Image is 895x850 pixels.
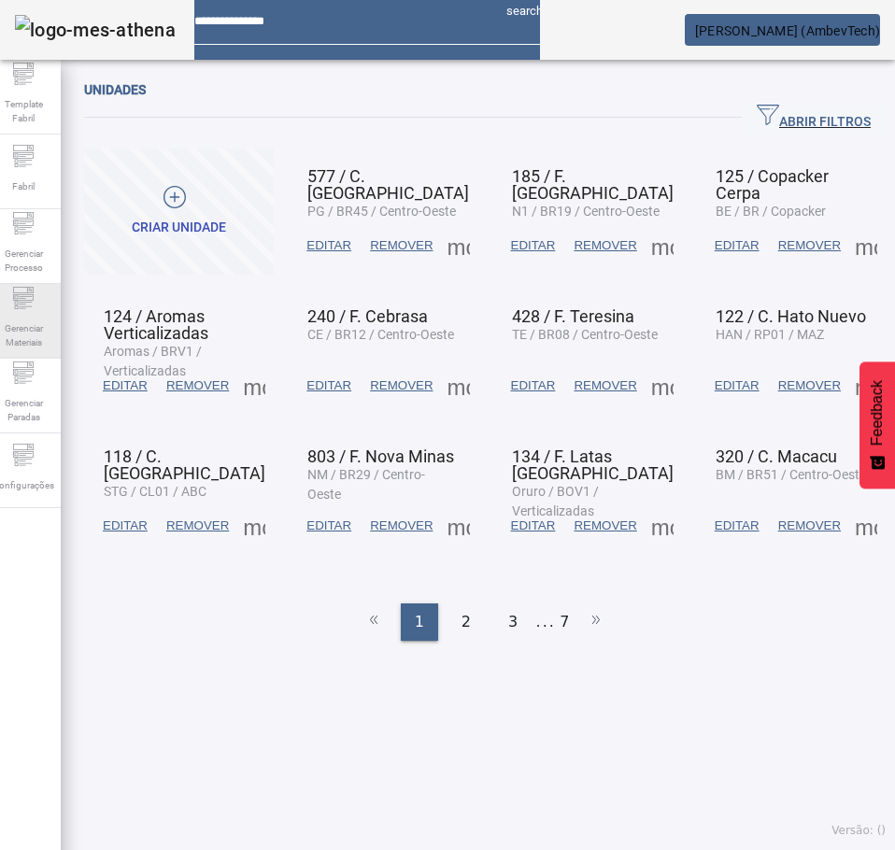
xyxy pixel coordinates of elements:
span: EDITAR [511,376,556,395]
span: 803 / F. Nova Minas [307,446,454,466]
span: BM / BR51 / Centro-Oeste [716,467,866,482]
button: Mais [237,369,271,403]
span: Versão: () [831,824,886,837]
span: REMOVER [778,236,841,255]
span: Feedback [869,380,886,446]
button: EDITAR [93,509,157,543]
button: EDITAR [705,369,769,403]
span: EDITAR [511,517,556,535]
span: 134 / F. Latas [GEOGRAPHIC_DATA] [512,446,674,483]
span: ABRIR FILTROS [757,104,871,132]
button: Mais [237,509,271,543]
button: EDITAR [502,229,565,262]
span: NM / BR29 / Centro-Oeste [307,467,425,502]
button: EDITAR [297,369,361,403]
button: Mais [646,509,679,543]
button: Mais [646,369,679,403]
button: REMOVER [564,229,646,262]
button: REMOVER [157,509,238,543]
img: logo-mes-athena [15,15,176,45]
button: EDITAR [502,369,565,403]
span: 118 / C. [GEOGRAPHIC_DATA] [104,446,265,483]
span: EDITAR [103,517,148,535]
button: REMOVER [564,509,646,543]
button: ABRIR FILTROS [742,101,886,135]
span: REMOVER [370,236,433,255]
button: REMOVER [564,369,646,403]
span: EDITAR [306,517,351,535]
span: REMOVER [574,517,636,535]
span: 2 [462,611,471,633]
span: EDITAR [306,376,351,395]
div: Criar unidade [132,219,226,237]
li: ... [536,603,555,641]
button: Feedback - Mostrar pesquisa [859,361,895,489]
span: EDITAR [103,376,148,395]
button: EDITAR [297,509,361,543]
span: REMOVER [574,236,636,255]
button: Mais [849,509,883,543]
span: EDITAR [715,376,760,395]
button: REMOVER [157,369,238,403]
span: HAN / RP01 / MAZ [716,327,824,342]
span: Unidades [84,82,146,97]
span: CE / BR12 / Centro-Oeste [307,327,454,342]
span: [PERSON_NAME] (AmbevTech) [695,23,880,38]
span: EDITAR [715,236,760,255]
li: 7 [560,603,569,641]
button: EDITAR [502,509,565,543]
span: EDITAR [715,517,760,535]
button: REMOVER [769,509,850,543]
span: TE / BR08 / Centro-Oeste [512,327,658,342]
span: 577 / C. [GEOGRAPHIC_DATA] [307,166,469,203]
button: Criar unidade [84,149,274,275]
span: 240 / F. Cebrasa [307,306,428,326]
span: 320 / C. Macacu [716,446,837,466]
span: 122 / C. Hato Nuevo [716,306,866,326]
span: REMOVER [778,376,841,395]
span: REMOVER [370,376,433,395]
span: REMOVER [574,376,636,395]
span: Fabril [7,174,40,199]
button: Mais [442,369,476,403]
span: REMOVER [778,517,841,535]
button: EDITAR [297,229,361,262]
span: EDITAR [306,236,351,255]
span: 3 [508,611,518,633]
button: REMOVER [361,509,442,543]
button: REMOVER [361,369,442,403]
button: REMOVER [769,229,850,262]
span: 124 / Aromas Verticalizadas [104,306,208,343]
span: EDITAR [511,236,556,255]
span: REMOVER [166,517,229,535]
button: Mais [442,229,476,262]
button: Mais [849,369,883,403]
span: REMOVER [166,376,229,395]
span: 125 / Copacker Cerpa [716,166,829,203]
span: REMOVER [370,517,433,535]
button: EDITAR [705,509,769,543]
button: EDITAR [705,229,769,262]
button: EDITAR [93,369,157,403]
span: 185 / F. [GEOGRAPHIC_DATA] [512,166,674,203]
span: 428 / F. Teresina [512,306,634,326]
button: Mais [442,509,476,543]
button: REMOVER [769,369,850,403]
button: REMOVER [361,229,442,262]
button: Mais [646,229,679,262]
button: Mais [849,229,883,262]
